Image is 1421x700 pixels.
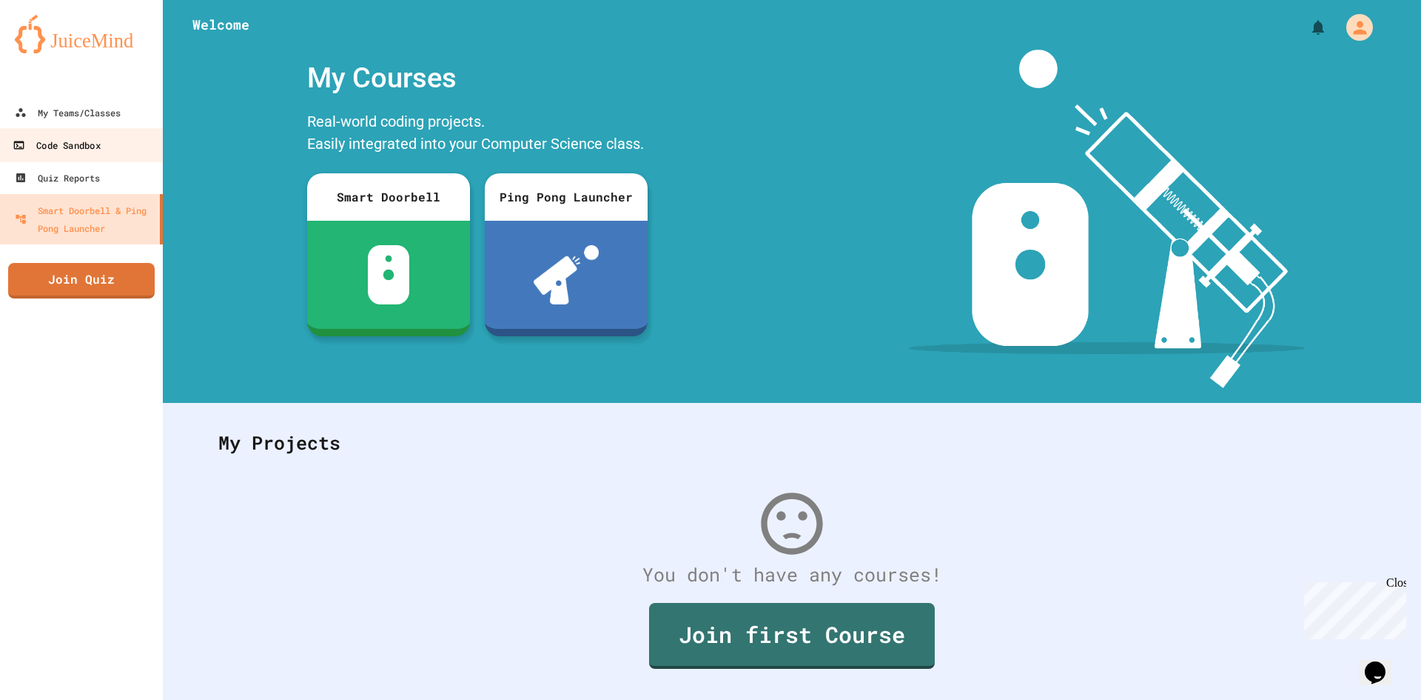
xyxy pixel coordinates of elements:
iframe: chat widget [1298,576,1406,639]
img: sdb-white.svg [368,245,410,304]
img: ppl-with-ball.png [534,245,599,304]
div: Code Sandbox [13,136,100,155]
div: Quiz Reports [15,169,100,187]
a: Join first Course [649,603,935,669]
div: Real-world coding projects. Easily integrated into your Computer Science class. [300,107,655,162]
div: My Teams/Classes [15,104,121,121]
img: logo-orange.svg [15,15,148,53]
div: Smart Doorbell & Ping Pong Launcher [15,201,154,237]
div: You don't have any courses! [204,561,1380,589]
div: Smart Doorbell [307,173,470,221]
div: My Projects [204,414,1380,472]
div: Ping Pong Launcher [485,173,648,221]
div: My Notifications [1282,15,1331,40]
div: My Courses [300,50,655,107]
iframe: chat widget [1359,641,1406,685]
div: Chat with us now!Close [6,6,102,94]
div: My Account [1331,10,1377,44]
img: banner-image-my-projects.png [908,50,1305,388]
a: Join Quiz [8,263,155,299]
